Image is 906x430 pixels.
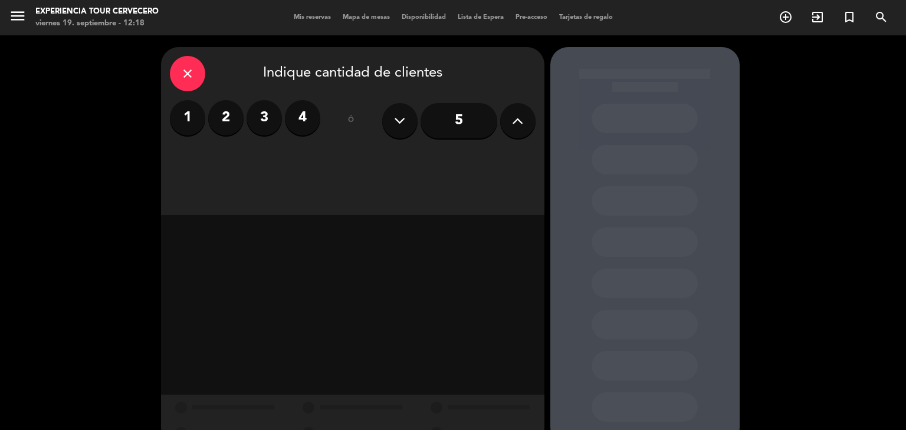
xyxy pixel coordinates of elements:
label: 4 [285,100,320,135]
i: menu [9,7,27,25]
span: Tarjetas de regalo [553,14,619,21]
label: 1 [170,100,205,135]
span: Lista de Espera [452,14,510,21]
span: Mis reservas [288,14,337,21]
span: Disponibilidad [396,14,452,21]
i: turned_in_not [842,10,856,24]
i: close [180,67,195,81]
div: Experiencia Tour Cervecero [35,6,159,18]
span: Pre-acceso [510,14,553,21]
label: 2 [208,100,244,135]
div: viernes 19. septiembre - 12:18 [35,18,159,29]
i: add_circle_outline [779,10,793,24]
span: Mapa de mesas [337,14,396,21]
div: ó [332,100,370,141]
label: 3 [247,100,282,135]
button: menu [9,7,27,29]
div: Indique cantidad de clientes [170,56,536,91]
i: search [874,10,888,24]
i: exit_to_app [810,10,825,24]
